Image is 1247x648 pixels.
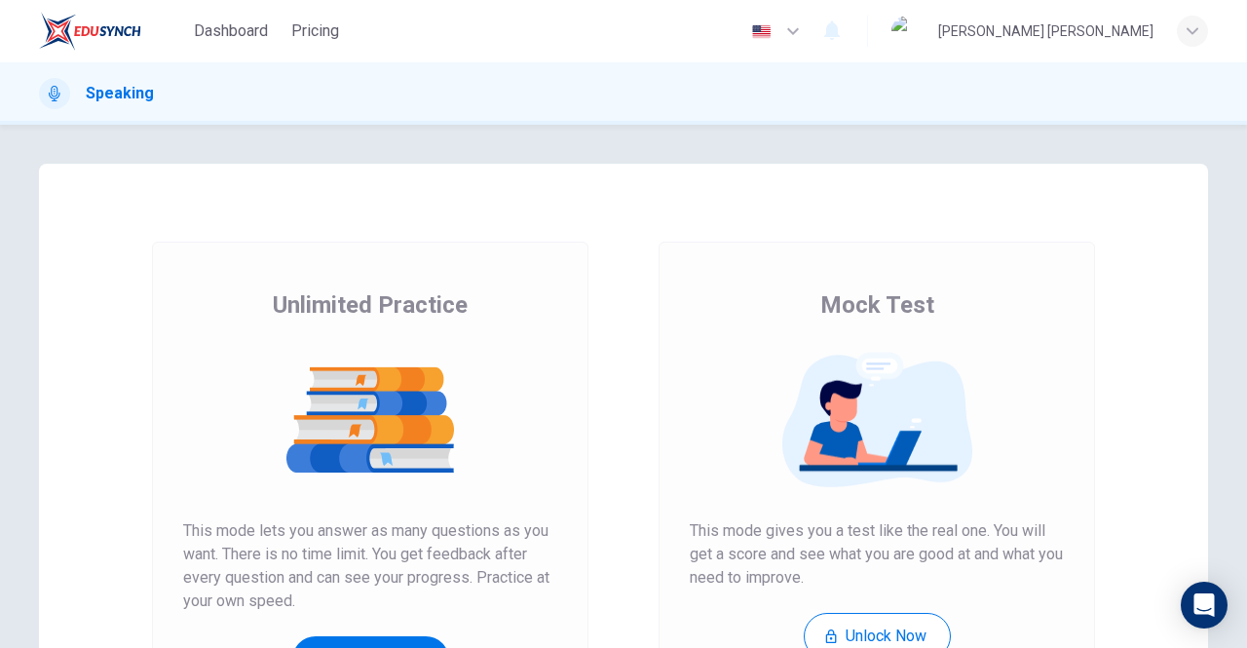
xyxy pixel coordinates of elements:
span: This mode lets you answer as many questions as you want. There is no time limit. You get feedback... [183,519,557,613]
img: Profile picture [891,16,923,47]
span: This mode gives you a test like the real one. You will get a score and see what you are good at a... [690,519,1064,590]
span: Unlimited Practice [273,289,468,321]
button: Pricing [283,14,347,49]
a: EduSynch logo [39,12,186,51]
img: en [749,24,774,39]
div: Open Intercom Messenger [1181,582,1228,629]
button: Dashboard [186,14,276,49]
span: Pricing [291,19,339,43]
span: Dashboard [194,19,268,43]
h1: Speaking [86,82,154,105]
div: [PERSON_NAME] [PERSON_NAME] [938,19,1153,43]
img: EduSynch logo [39,12,141,51]
span: Mock Test [820,289,934,321]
